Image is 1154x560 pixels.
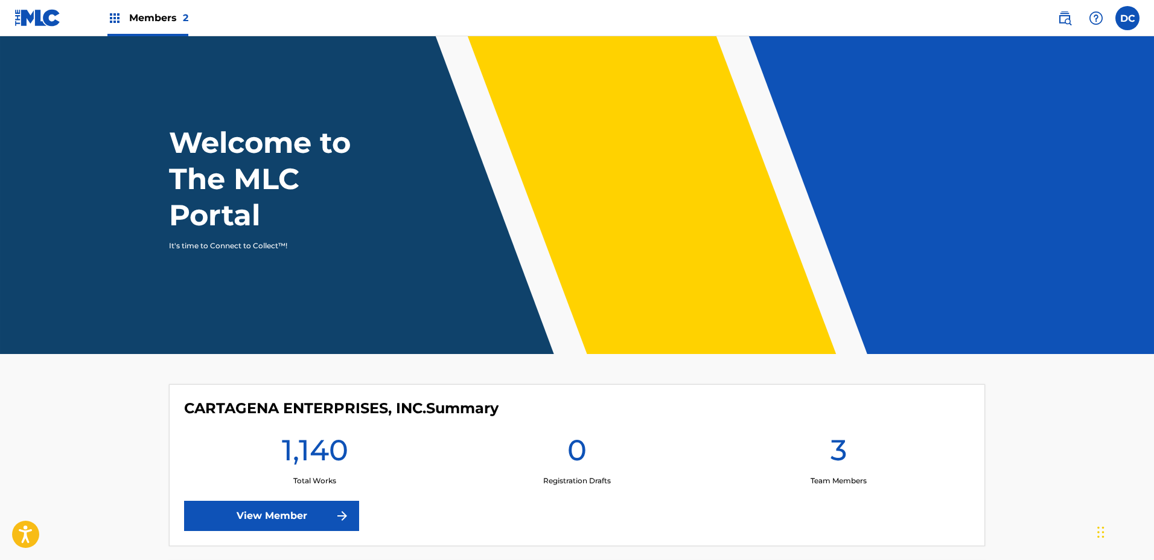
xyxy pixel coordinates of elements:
img: search [1057,11,1072,25]
h1: 1,140 [282,432,348,475]
h1: 0 [567,432,587,475]
img: help [1089,11,1103,25]
p: Team Members [811,475,867,486]
img: Top Rightsholders [107,11,122,25]
div: Drag [1097,514,1105,550]
div: Help [1084,6,1108,30]
p: It's time to Connect to Collect™! [169,240,378,251]
span: Members [129,11,188,25]
a: View Member [184,501,359,531]
img: MLC Logo [14,9,61,27]
span: 2 [183,12,188,24]
h4: CARTAGENA ENTERPRISES, INC. [184,399,499,417]
div: User Menu [1115,6,1140,30]
img: f7272a7cc735f4ea7f67.svg [335,509,349,523]
p: Total Works [293,475,336,486]
a: Public Search [1053,6,1077,30]
iframe: Chat Widget [1094,502,1154,560]
h1: Welcome to The MLC Portal [169,124,395,233]
h1: 3 [830,432,847,475]
p: Registration Drafts [543,475,611,486]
